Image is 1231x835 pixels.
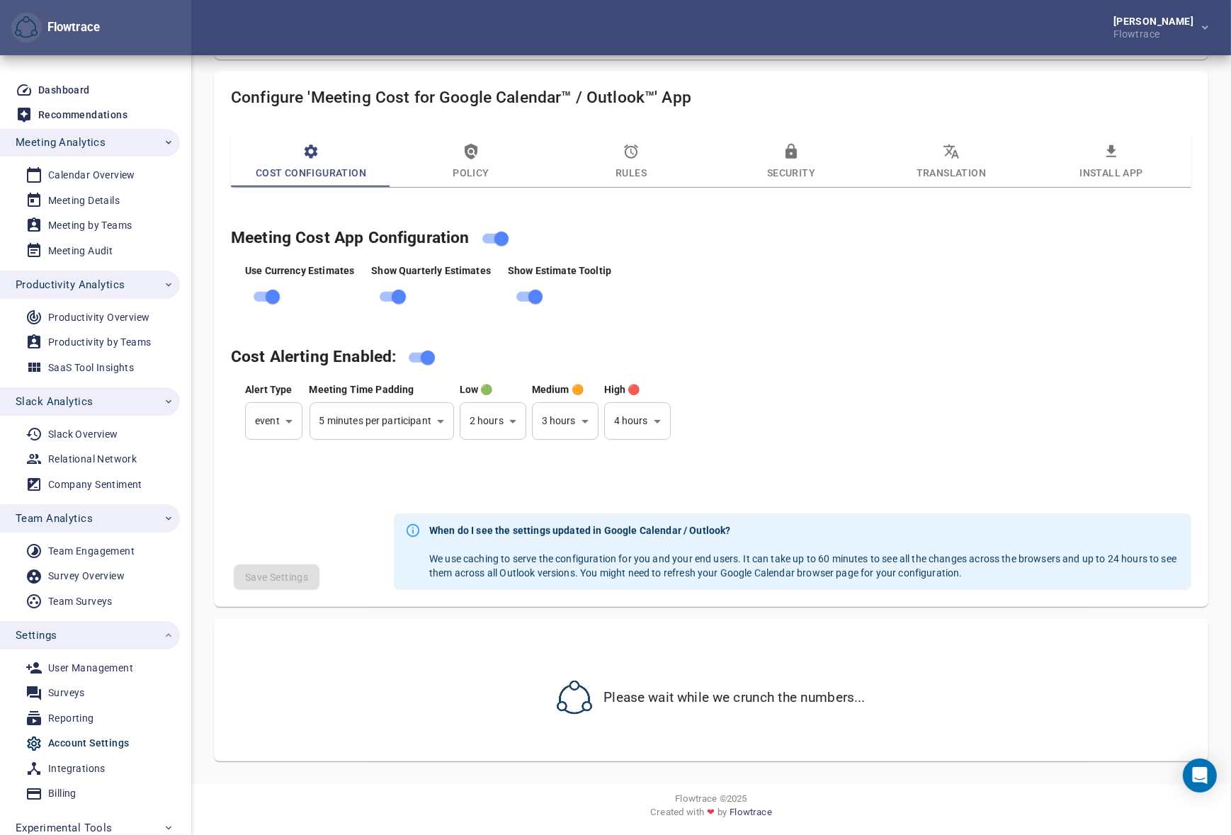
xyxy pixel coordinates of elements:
[38,81,90,99] div: Dashboard
[720,143,863,181] span: Security
[1091,12,1220,43] button: [PERSON_NAME]Flowtrace
[245,384,292,395] span: You can choose to show the alert based on individual event, or based on recurring event time esti...
[604,402,671,441] div: 4 hours
[675,792,747,805] span: Flowtrace © 2025
[429,523,1180,538] strong: When do I see the settings updated in Google Calendar / Outlook?
[730,805,771,824] a: Flowtrace
[48,659,133,677] div: User Management
[16,626,57,644] span: Settings
[508,265,611,276] span: User can hover over the cost estimate and see the details how the estimate was created. Only avai...
[231,347,396,366] span: These settings control if and how the cost alerting is shown on the calendar, and if configured, ...
[48,785,76,802] div: Billing
[1183,759,1217,793] div: Open Intercom Messenger
[48,593,113,610] div: Team Surveys
[48,710,94,727] div: Reporting
[42,19,100,36] div: Flowtrace
[11,13,100,43] div: Flowtrace
[231,88,1191,107] h4: Configure 'Meeting Cost for Google Calendar™ / Outlook™' App
[276,681,1146,716] div: Please wait while we crunch the numbers...
[1113,26,1199,39] div: Flowtrace
[48,760,106,778] div: Integrations
[399,143,543,181] span: Policy
[1113,16,1199,26] div: [PERSON_NAME]
[16,133,106,152] span: Meeting Analytics
[48,543,135,560] div: Team Engagement
[1040,143,1183,181] span: Install App
[48,242,113,260] div: Meeting Audit
[11,13,42,43] button: Flowtrace
[231,228,469,247] span: You can temporarily disabled the app here and the rest of general settings control how the app is...
[48,450,137,468] div: Relational Network
[239,143,382,181] span: Cost Configuration
[48,166,135,184] div: Calendar Overview
[604,384,640,395] span: If meeting time [(time + buffer) * participants] estimate exceeds this value, show the estimate w...
[429,518,1180,586] div: We use caching to serve the configuration for you and your end users. It can take up to 60 minute...
[48,359,134,377] div: SaaS Tool Insights
[245,402,302,441] div: event
[532,402,599,441] div: 3 hours
[48,192,120,210] div: Meeting Details
[38,106,127,124] div: Recommendations
[16,509,93,528] span: Team Analytics
[371,265,491,276] span: Show estimate of cost for recurring meetings when creating new meeting and when the recurrence ru...
[310,402,454,441] div: 5 minutes per participant
[16,392,93,411] span: Slack Analytics
[717,805,727,824] span: by
[48,476,142,494] div: Company Sentiment
[704,805,717,819] span: ❤
[460,384,493,395] span: If meeting time [(time + buffer) * participants] estimate exceeds this value, show the estimate w...
[560,143,703,181] span: Rules
[245,265,354,276] span: You can choose to show currency based estimate, or by disabling this, show time cost estimate ins...
[48,217,132,234] div: Meeting by Teams
[532,384,584,395] span: If meeting time [(time + buffer) * participants] estimate exceeds this value, show the estimate w...
[48,334,151,351] div: Productivity by Teams
[460,402,526,441] div: 2 hours
[15,16,38,39] img: Flowtrace
[203,805,1220,824] div: Created with
[310,384,414,395] span: This setting adds selected amount of minutes to every meeting participation. I.e. 10 minute setti...
[48,734,129,752] div: Account Settings
[48,567,125,585] div: Survey Overview
[48,426,118,443] div: Slack Overview
[880,143,1023,181] span: Translation
[48,684,85,702] div: Surveys
[48,309,149,326] div: Productivity Overview
[16,276,125,294] span: Productivity Analytics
